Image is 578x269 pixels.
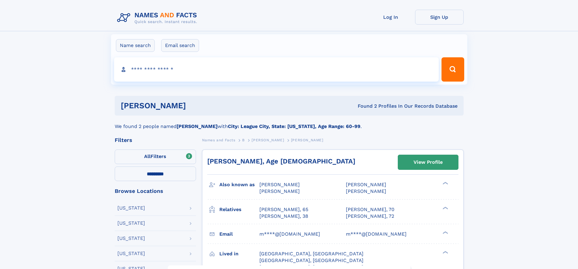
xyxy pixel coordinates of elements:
[242,136,245,144] a: B
[346,182,386,187] span: [PERSON_NAME]
[252,138,284,142] span: [PERSON_NAME]
[272,103,458,109] div: Found 2 Profiles In Our Records Database
[117,251,145,256] div: [US_STATE]
[415,10,464,25] a: Sign Up
[346,188,386,194] span: [PERSON_NAME]
[115,137,196,143] div: Filters
[115,188,196,194] div: Browse Locations
[177,123,218,129] b: [PERSON_NAME]
[242,138,245,142] span: B
[121,102,272,109] h1: [PERSON_NAME]
[161,39,199,52] label: Email search
[219,204,259,215] h3: Relatives
[346,213,394,220] a: [PERSON_NAME], 72
[252,136,284,144] a: [PERSON_NAME]
[291,138,323,142] span: [PERSON_NAME]
[117,206,145,210] div: [US_STATE]
[259,188,300,194] span: [PERSON_NAME]
[219,180,259,190] h3: Also known as
[219,229,259,239] h3: Email
[117,221,145,226] div: [US_STATE]
[114,57,439,82] input: search input
[259,206,308,213] a: [PERSON_NAME], 65
[115,150,196,164] label: Filters
[259,182,300,187] span: [PERSON_NAME]
[367,10,415,25] a: Log In
[259,213,308,220] a: [PERSON_NAME], 38
[202,136,235,144] a: Names and Facts
[441,181,448,185] div: ❯
[441,230,448,234] div: ❯
[228,123,360,129] b: City: League City, State: [US_STATE], Age Range: 60-99
[259,257,363,263] span: [GEOGRAPHIC_DATA], [GEOGRAPHIC_DATA]
[441,57,464,82] button: Search Button
[207,157,355,165] a: [PERSON_NAME], Age [DEMOGRAPHIC_DATA]
[115,116,464,130] div: We found 2 people named with .
[346,206,394,213] a: [PERSON_NAME], 70
[414,155,443,169] div: View Profile
[259,251,363,257] span: [GEOGRAPHIC_DATA], [GEOGRAPHIC_DATA]
[116,39,155,52] label: Name search
[115,10,202,26] img: Logo Names and Facts
[398,155,458,170] a: View Profile
[144,153,150,159] span: All
[441,250,448,254] div: ❯
[441,206,448,210] div: ❯
[117,236,145,241] div: [US_STATE]
[219,249,259,259] h3: Lived in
